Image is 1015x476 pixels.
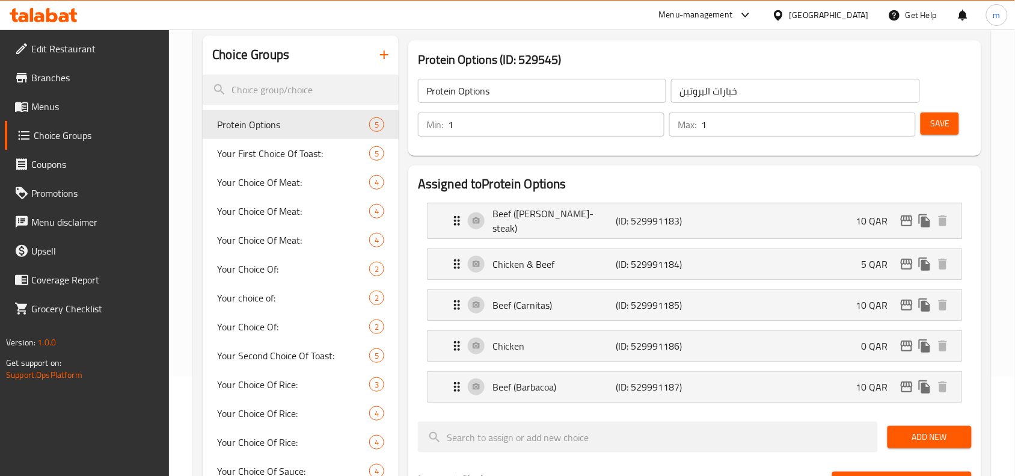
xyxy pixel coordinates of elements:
[370,264,384,275] span: 2
[217,146,369,161] span: Your First Choice Of Toast:
[217,233,369,247] span: Your Choice Of Meat:
[369,204,384,218] div: Choices
[5,34,170,63] a: Edit Restaurant
[916,255,934,273] button: duplicate
[492,339,616,353] p: Chicken
[492,257,616,271] p: Chicken & Beef
[217,117,369,132] span: Protein Options
[217,291,369,305] span: Your choice of:
[790,8,869,22] div: [GEOGRAPHIC_DATA]
[418,422,878,453] input: search
[418,285,972,326] li: Expand
[369,320,384,334] div: Choices
[203,428,399,457] div: Your Choice Of Rice:4
[31,70,160,85] span: Branches
[31,244,160,258] span: Upsell
[934,255,952,273] button: delete
[203,312,399,341] div: Your Choice Of:2
[862,339,898,353] p: 0 QAR
[5,63,170,92] a: Branches
[678,117,696,132] p: Max:
[492,206,616,235] p: Beef ([PERSON_NAME]-steak)
[934,337,952,355] button: delete
[203,110,399,139] div: Protein Options5
[616,257,698,271] p: (ID: 529991184)
[934,378,952,396] button: delete
[369,117,384,132] div: Choices
[6,367,82,383] a: Support.OpsPlatform
[203,341,399,370] div: Your Second Choice Of Toast:5
[203,370,399,399] div: Your Choice Of Rice:3
[369,291,384,305] div: Choices
[993,8,1001,22] span: m
[897,430,962,445] span: Add New
[370,177,384,188] span: 4
[5,236,170,265] a: Upsell
[916,378,934,396] button: duplicate
[370,408,384,419] span: 4
[916,296,934,314] button: duplicate
[934,212,952,230] button: delete
[369,146,384,161] div: Choices
[203,197,399,226] div: Your Choice Of Meat:4
[418,366,972,407] li: Expand
[203,226,399,255] div: Your Choice Of Meat:4
[31,99,160,114] span: Menus
[203,139,399,168] div: Your First Choice Of Toast:5
[369,377,384,392] div: Choices
[370,350,384,362] span: 5
[34,128,160,143] span: Choice Groups
[428,249,961,279] div: Expand
[203,399,399,428] div: Your Choice Of Rice:4
[217,204,369,218] span: Your Choice Of Meat:
[6,355,61,371] span: Get support on:
[31,215,160,229] span: Menu disclaimer
[217,262,369,276] span: Your Choice Of:
[418,198,972,244] li: Expand
[369,262,384,276] div: Choices
[5,150,170,179] a: Coupons
[5,92,170,121] a: Menus
[369,348,384,363] div: Choices
[31,186,160,200] span: Promotions
[492,380,616,394] p: Beef (Barbacoa)
[203,75,399,105] input: search
[492,298,616,312] p: Beef (Carnitas)
[370,235,384,246] span: 4
[217,348,369,363] span: Your Second Choice Of Toast:
[898,337,916,355] button: edit
[370,206,384,217] span: 4
[418,326,972,366] li: Expand
[6,335,35,350] span: Version:
[217,406,369,421] span: Your Choice Of Rice:
[916,337,934,355] button: duplicate
[898,212,916,230] button: edit
[369,406,384,421] div: Choices
[616,298,698,312] p: (ID: 529991185)
[203,168,399,197] div: Your Choice Of Meat:4
[856,214,898,228] p: 10 QAR
[426,117,443,132] p: Min:
[370,119,384,131] span: 5
[37,335,56,350] span: 1.0.0
[203,283,399,312] div: Your choice of:2
[659,8,733,22] div: Menu-management
[217,435,369,450] span: Your Choice Of Rice:
[31,301,160,316] span: Grocery Checklist
[898,296,916,314] button: edit
[217,377,369,392] span: Your Choice Of Rice:
[856,298,898,312] p: 10 QAR
[203,255,399,283] div: Your Choice Of:2
[5,265,170,294] a: Coverage Report
[5,208,170,236] a: Menu disclaimer
[418,244,972,285] li: Expand
[888,426,972,448] button: Add New
[616,339,698,353] p: (ID: 529991186)
[31,157,160,172] span: Coupons
[856,380,898,394] p: 10 QAR
[217,175,369,190] span: Your Choice Of Meat:
[5,121,170,150] a: Choice Groups
[370,292,384,304] span: 2
[428,331,961,361] div: Expand
[217,320,369,334] span: Your Choice Of:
